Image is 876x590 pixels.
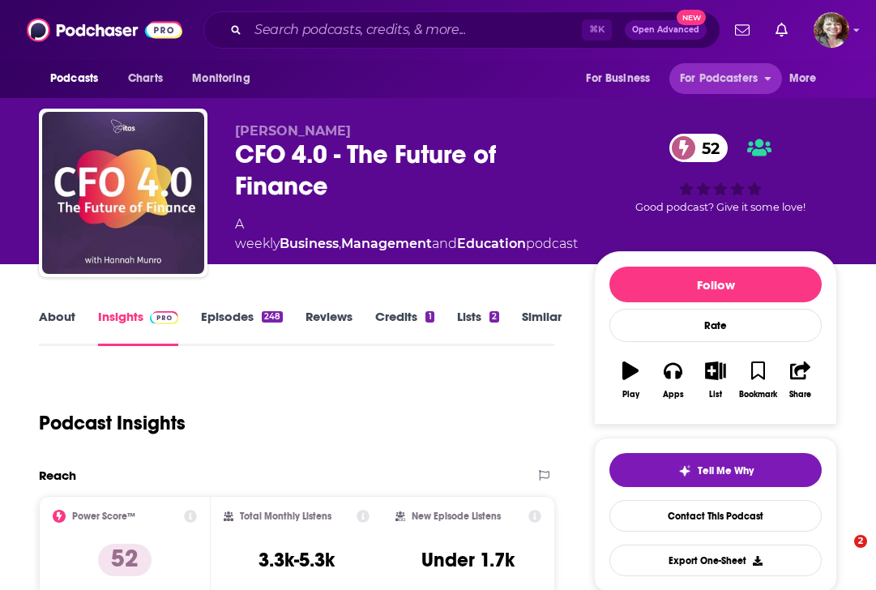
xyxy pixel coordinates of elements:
a: InsightsPodchaser Pro [98,309,178,346]
img: tell me why sparkle [678,464,691,477]
button: Show profile menu [814,12,849,48]
a: Lists2 [457,309,499,346]
span: Monitoring [192,67,250,90]
a: About [39,309,75,346]
a: Business [280,236,339,251]
div: Share [789,390,811,400]
h2: New Episode Listens [412,511,501,522]
button: open menu [181,63,271,94]
a: Show notifications dropdown [729,16,756,44]
div: 248 [262,311,283,323]
button: Bookmark [737,351,779,409]
img: Podchaser - Follow, Share and Rate Podcasts [27,15,182,45]
span: For Business [586,67,650,90]
h3: 3.3k-5.3k [259,548,335,572]
h2: Total Monthly Listens [240,511,331,522]
span: New [677,10,706,25]
a: Contact This Podcast [609,500,822,532]
img: User Profile [814,12,849,48]
a: Management [341,236,432,251]
a: Reviews [306,309,353,346]
img: Podchaser Pro [150,311,178,324]
a: Show notifications dropdown [769,16,794,44]
span: Tell Me Why [698,464,754,477]
button: Follow [609,267,822,302]
a: Similar [522,309,562,346]
div: Bookmark [739,390,777,400]
span: , [339,236,341,251]
button: open menu [39,63,119,94]
span: and [432,236,457,251]
span: 52 [686,134,728,162]
a: Education [457,236,526,251]
span: 2 [854,535,867,548]
h1: Podcast Insights [39,411,186,435]
span: For Podcasters [680,67,758,90]
div: List [709,390,722,400]
div: 2 [489,311,499,323]
span: Good podcast? Give it some love! [635,201,805,213]
div: A weekly podcast [235,215,578,254]
div: 52Good podcast? Give it some love! [604,123,837,224]
iframe: Intercom live chat [821,535,860,574]
span: More [789,67,817,90]
a: Credits1 [375,309,434,346]
div: Rate [609,309,822,342]
button: Play [609,351,652,409]
input: Search podcasts, credits, & more... [248,17,582,43]
a: Charts [118,63,173,94]
button: tell me why sparkleTell Me Why [609,453,822,487]
h2: Reach [39,468,76,483]
div: Apps [663,390,684,400]
button: open menu [575,63,670,94]
button: open menu [669,63,781,94]
span: Podcasts [50,67,98,90]
p: 52 [98,544,152,576]
span: Charts [128,67,163,90]
div: Search podcasts, credits, & more... [203,11,720,49]
div: 1 [425,311,434,323]
span: [PERSON_NAME] [235,123,351,139]
h2: Power Score™ [72,511,135,522]
img: CFO 4.0 - The Future of Finance [42,112,204,274]
a: 52 [669,134,728,162]
a: Episodes248 [201,309,283,346]
span: Logged in as ronnie54400 [814,12,849,48]
button: List [694,351,737,409]
button: Export One-Sheet [609,545,822,576]
button: Share [780,351,822,409]
button: open menu [778,63,837,94]
div: Play [622,390,639,400]
span: Open Advanced [632,26,699,34]
button: Open AdvancedNew [625,20,707,40]
h3: Under 1.7k [421,548,515,572]
span: ⌘ K [582,19,612,41]
button: Apps [652,351,694,409]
